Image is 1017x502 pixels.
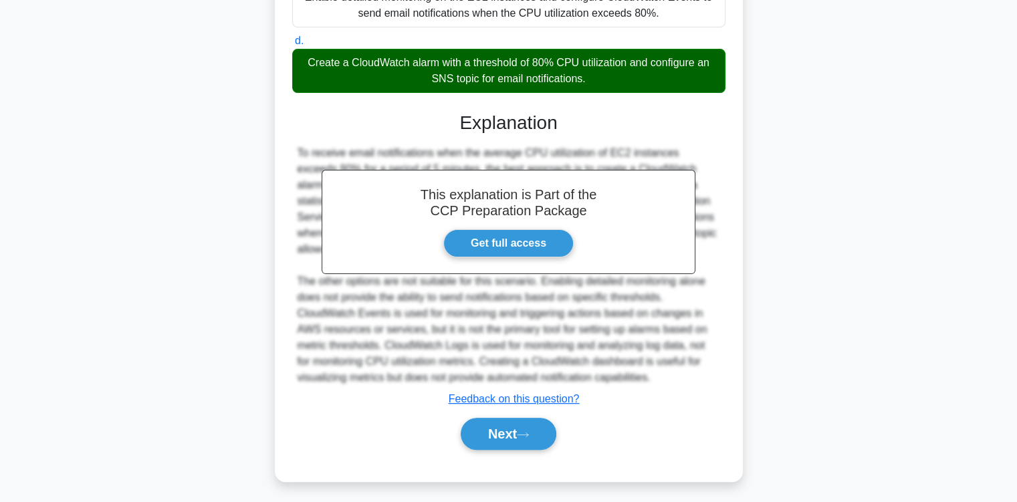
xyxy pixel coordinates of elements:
[300,112,717,134] h3: Explanation
[295,35,304,46] span: d.
[298,145,720,386] div: To receive email notifications when the average CPU utilization of EC2 instances exceeds 80% for ...
[461,418,556,450] button: Next
[443,229,574,257] a: Get full access
[449,393,580,404] a: Feedback on this question?
[292,49,725,93] div: Create a CloudWatch alarm with a threshold of 80% CPU utilization and configure an SNS topic for ...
